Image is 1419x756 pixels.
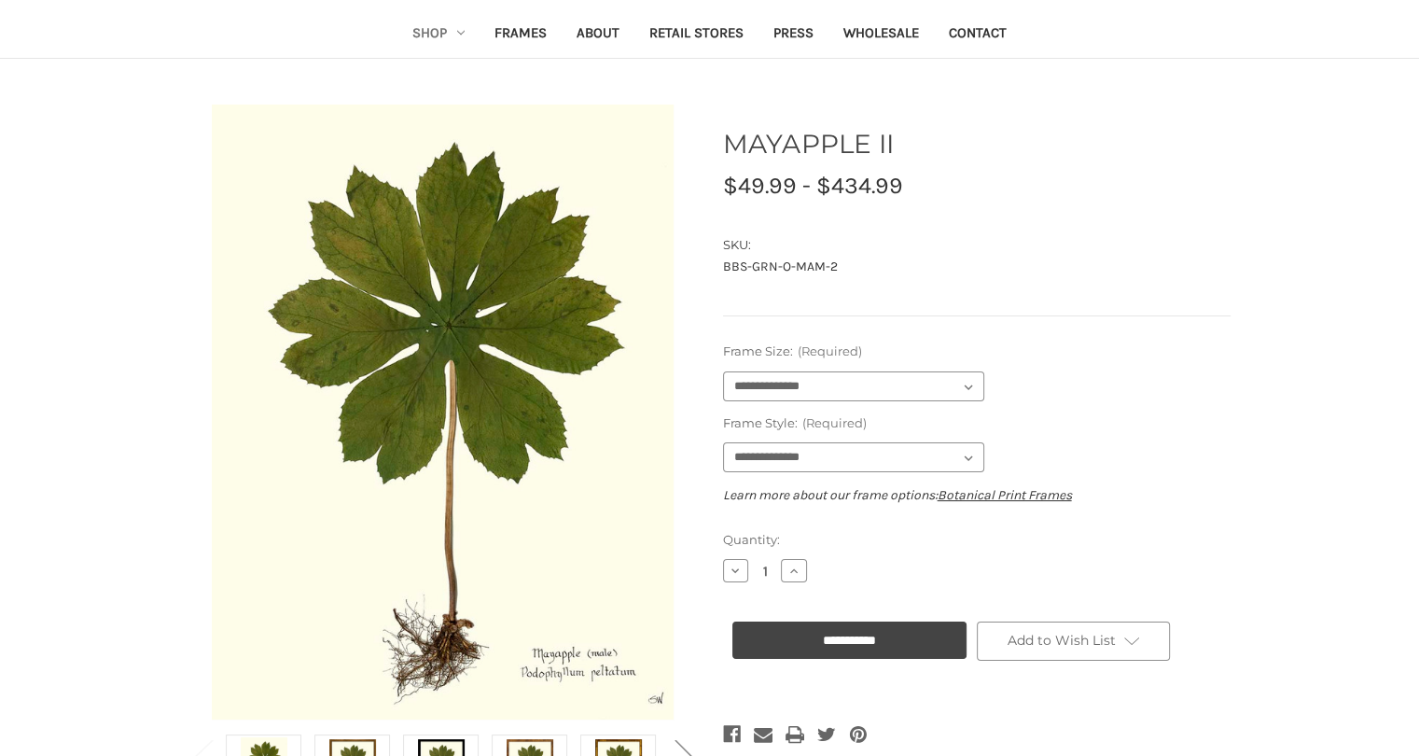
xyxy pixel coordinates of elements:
[938,487,1072,503] a: Botanical Print Frames
[723,172,903,199] span: $49.99 - $434.99
[723,531,1231,550] label: Quantity:
[397,12,480,58] a: Shop
[723,485,1231,505] p: Learn more about our frame options:
[1007,632,1115,649] span: Add to Wish List
[723,414,1231,433] label: Frame Style:
[723,124,1231,163] h1: MAYAPPLE II
[634,12,758,58] a: Retail Stores
[934,12,1022,58] a: Contact
[758,12,828,58] a: Press
[723,236,1226,255] dt: SKU:
[977,622,1171,661] a: Add to Wish List
[210,105,676,720] img: Unframed
[723,343,1231,361] label: Frame Size:
[828,12,934,58] a: Wholesale
[797,343,861,358] small: (Required)
[562,12,634,58] a: About
[801,415,866,430] small: (Required)
[723,257,1231,276] dd: BBS-GRN-O-MAM-2
[480,12,562,58] a: Frames
[786,721,804,748] a: Print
